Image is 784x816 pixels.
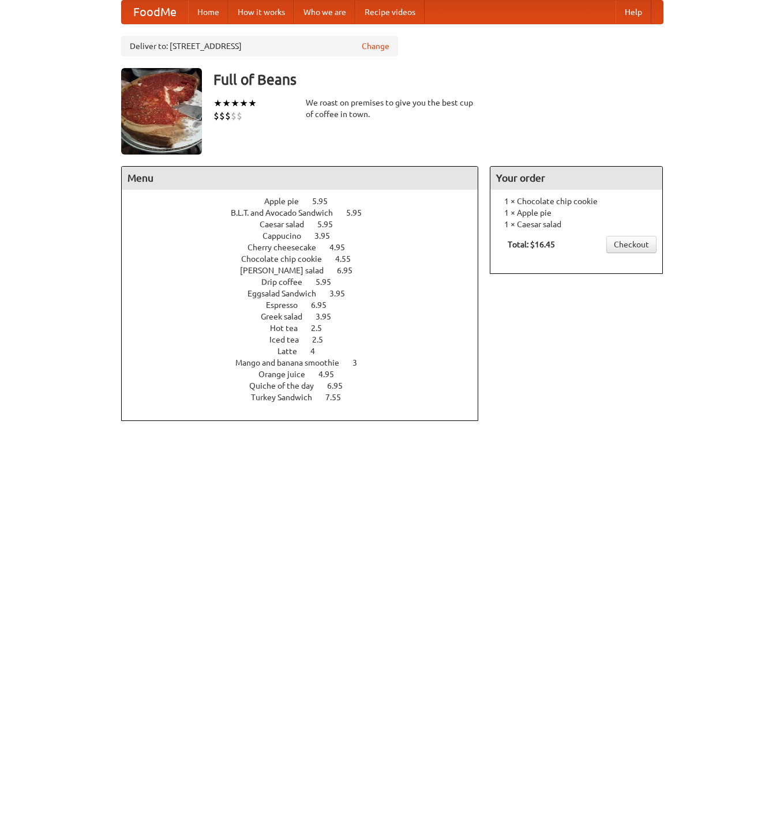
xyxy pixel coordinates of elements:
[261,312,314,321] span: Greek salad
[122,167,478,190] h4: Menu
[508,240,555,249] b: Total: $16.45
[247,243,328,252] span: Cherry cheesecake
[490,167,662,190] h4: Your order
[260,220,316,229] span: Caesar salad
[237,110,242,122] li: $
[235,358,378,367] a: Mango and banana smoothie 3
[247,289,328,298] span: Eggsalad Sandwich
[249,381,364,390] a: Quiche of the day 6.95
[262,231,351,240] a: Cappucino 3.95
[239,97,248,110] li: ★
[231,208,383,217] a: B.L.T. and Avocado Sandwich 5.95
[329,243,357,252] span: 4.95
[213,110,219,122] li: $
[266,300,309,310] span: Espresso
[241,254,372,264] a: Chocolate chip cookie 4.55
[327,381,354,390] span: 6.95
[222,97,231,110] li: ★
[337,266,364,275] span: 6.95
[261,277,314,287] span: Drip coffee
[317,220,344,229] span: 5.95
[247,243,366,252] a: Cherry cheesecake 4.95
[240,266,335,275] span: [PERSON_NAME] salad
[225,110,231,122] li: $
[264,197,349,206] a: Apple pie 5.95
[248,97,257,110] li: ★
[346,208,373,217] span: 5.95
[269,335,344,344] a: Iced tea 2.5
[251,393,324,402] span: Turkey Sandwich
[318,370,346,379] span: 4.95
[277,347,309,356] span: Latte
[261,277,352,287] a: Drip coffee 5.95
[228,1,294,24] a: How it works
[316,277,343,287] span: 5.95
[496,219,657,230] li: 1 × Caesar salad
[247,289,366,298] a: Eggsalad Sandwich 3.95
[260,220,354,229] a: Caesar salad 5.95
[262,231,313,240] span: Cappucino
[329,289,357,298] span: 3.95
[258,370,317,379] span: Orange juice
[312,197,339,206] span: 5.95
[251,393,362,402] a: Turkey Sandwich 7.55
[258,370,355,379] a: Orange juice 4.95
[240,266,374,275] a: [PERSON_NAME] salad 6.95
[314,231,342,240] span: 3.95
[325,393,352,402] span: 7.55
[235,358,351,367] span: Mango and banana smoothie
[122,1,188,24] a: FoodMe
[294,1,355,24] a: Who we are
[270,324,343,333] a: Hot tea 2.5
[249,381,325,390] span: Quiche of the day
[311,324,333,333] span: 2.5
[261,312,352,321] a: Greek salad 3.95
[306,97,479,120] div: We roast on premises to give you the best cup of coffee in town.
[266,300,348,310] a: Espresso 6.95
[316,312,343,321] span: 3.95
[311,300,338,310] span: 6.95
[496,195,657,207] li: 1 × Chocolate chip cookie
[231,97,239,110] li: ★
[121,36,398,57] div: Deliver to: [STREET_ADDRESS]
[231,208,344,217] span: B.L.T. and Avocado Sandwich
[241,254,333,264] span: Chocolate chip cookie
[616,1,651,24] a: Help
[277,347,336,356] a: Latte 4
[355,1,425,24] a: Recipe videos
[188,1,228,24] a: Home
[335,254,362,264] span: 4.55
[219,110,225,122] li: $
[310,347,327,356] span: 4
[352,358,369,367] span: 3
[213,97,222,110] li: ★
[362,40,389,52] a: Change
[606,236,657,253] a: Checkout
[264,197,310,206] span: Apple pie
[269,335,310,344] span: Iced tea
[121,68,202,155] img: angular.jpg
[231,110,237,122] li: $
[270,324,309,333] span: Hot tea
[496,207,657,219] li: 1 × Apple pie
[312,335,335,344] span: 2.5
[213,68,663,91] h3: Full of Beans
